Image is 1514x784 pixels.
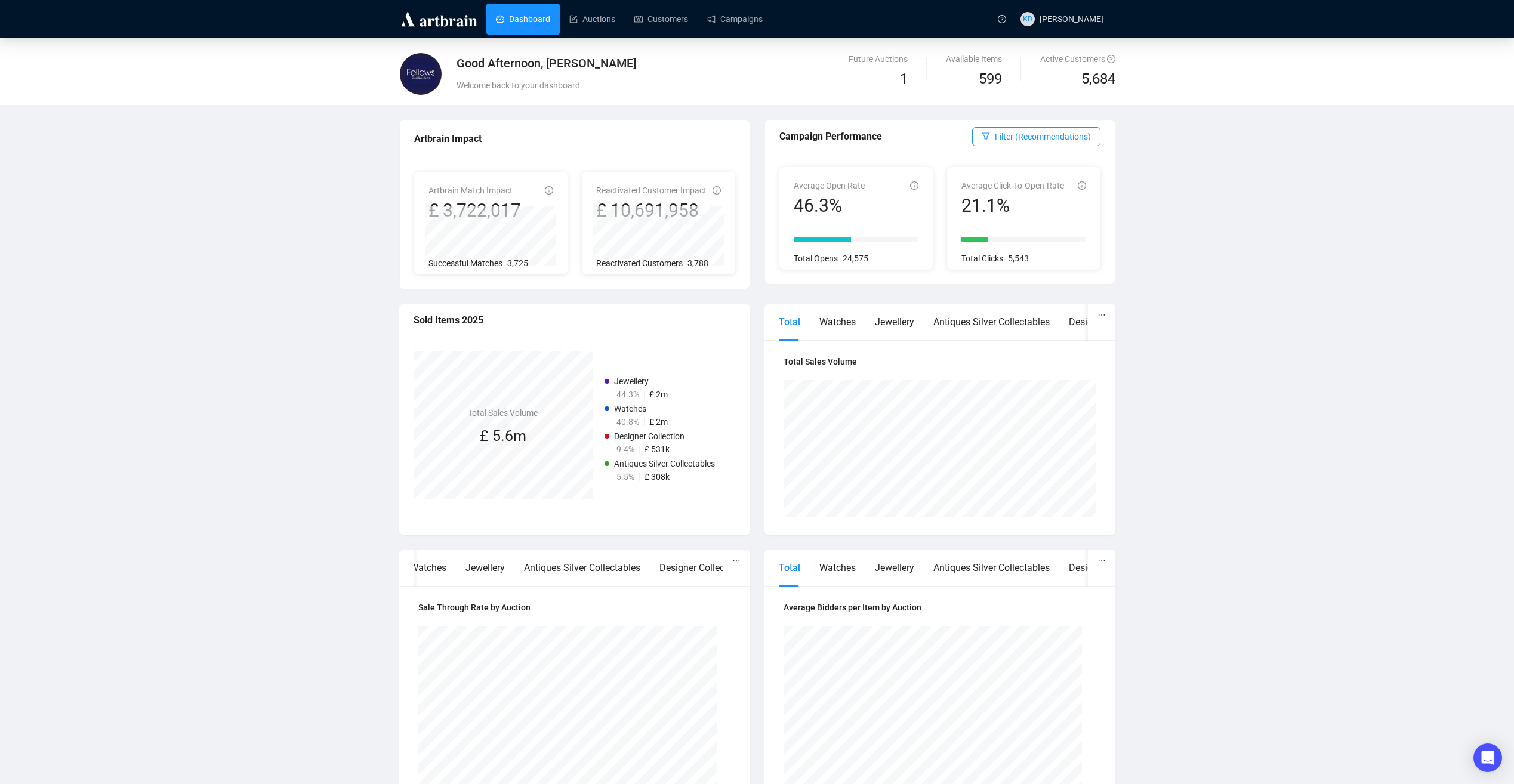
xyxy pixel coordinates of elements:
span: Designer Collection [614,431,684,441]
span: 24,575 [843,254,868,263]
span: £ 2m [649,417,668,427]
span: 3,725 [507,258,528,268]
span: Filter (Recommendations) [995,130,1091,143]
span: Total Opens [794,254,838,263]
span: ellipsis [1097,311,1106,319]
h4: Total Sales Volume [468,406,538,419]
span: KD [1023,13,1032,25]
div: Welcome back to your dashboard. [457,79,874,92]
div: Antiques Silver Collectables [933,560,1050,575]
div: £ 3,722,017 [428,199,521,222]
span: Jewellery [614,376,649,386]
span: 3,788 [687,258,708,268]
span: Reactivated Customers [596,258,683,268]
div: Open Intercom Messenger [1473,743,1502,772]
div: Total [779,314,800,329]
div: 21.1% [961,195,1064,217]
span: [PERSON_NAME] [1040,14,1103,24]
div: Watches [819,560,856,575]
div: Jewellery [875,314,914,329]
a: Auctions [569,4,615,35]
div: Watches [410,560,446,575]
div: Designer Collection [659,560,741,575]
h4: Average Bidders per Item by Auction [784,601,1096,614]
span: 1 [900,70,908,87]
span: question-circle [1107,55,1115,63]
span: £ 5.6m [480,427,526,445]
span: info-circle [545,186,553,195]
div: Future Auctions [849,53,908,66]
button: ellipsis [1088,304,1115,326]
span: Artbrain Match Impact [428,186,513,195]
div: Artbrain Impact [414,131,735,146]
span: Average Open Rate [794,181,865,190]
span: ellipsis [732,557,741,565]
div: Good Afternoon, [PERSON_NAME] [457,55,874,72]
div: 46.3% [794,195,865,217]
span: Watches [614,404,646,413]
h4: Total Sales Volume [784,355,1096,368]
span: 9.4% [616,445,634,454]
span: info-circle [713,186,721,195]
h4: Sale Through Rate by Auction [418,601,731,614]
div: Antiques Silver Collectables [524,560,640,575]
span: 44.3% [616,390,639,399]
div: Sold Items 2025 [414,313,736,328]
div: Antiques Silver Collectables [933,314,1050,329]
span: info-circle [910,181,918,190]
span: 599 [979,70,1002,87]
img: 5dc15ca33a5863000c89f455.jpg [400,53,442,95]
button: ellipsis [723,550,750,572]
span: 40.8% [616,417,639,427]
div: Jewellery [875,560,914,575]
div: Campaign Performance [779,129,972,144]
span: Average Click-To-Open-Rate [961,181,1064,190]
img: logo [399,10,479,29]
span: 5,543 [1008,254,1029,263]
span: Reactivated Customer Impact [596,186,707,195]
button: Filter (Recommendations) [972,127,1100,146]
div: Available Items [946,53,1002,66]
div: Jewellery [465,560,505,575]
span: filter [982,132,990,140]
a: Dashboard [496,4,550,35]
span: 5.5% [616,472,634,481]
div: Designer Collection [1069,314,1150,329]
div: Designer Collection [1069,560,1150,575]
span: ellipsis [1097,557,1106,565]
span: info-circle [1078,181,1086,190]
a: Customers [634,4,688,35]
span: Total Clicks [961,254,1003,263]
span: Antiques Silver Collectables [614,459,715,468]
span: Active Customers [1040,54,1115,64]
span: Successful Matches [428,258,502,268]
span: question-circle [998,15,1006,23]
span: £ 308k [645,472,670,481]
div: Watches [819,314,856,329]
a: Campaigns [707,4,763,35]
button: ellipsis [1088,550,1115,572]
div: £ 10,691,958 [596,199,707,222]
span: 5,684 [1081,68,1115,91]
div: Total [779,560,800,575]
span: £ 2m [649,390,668,399]
span: £ 531k [645,445,670,454]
